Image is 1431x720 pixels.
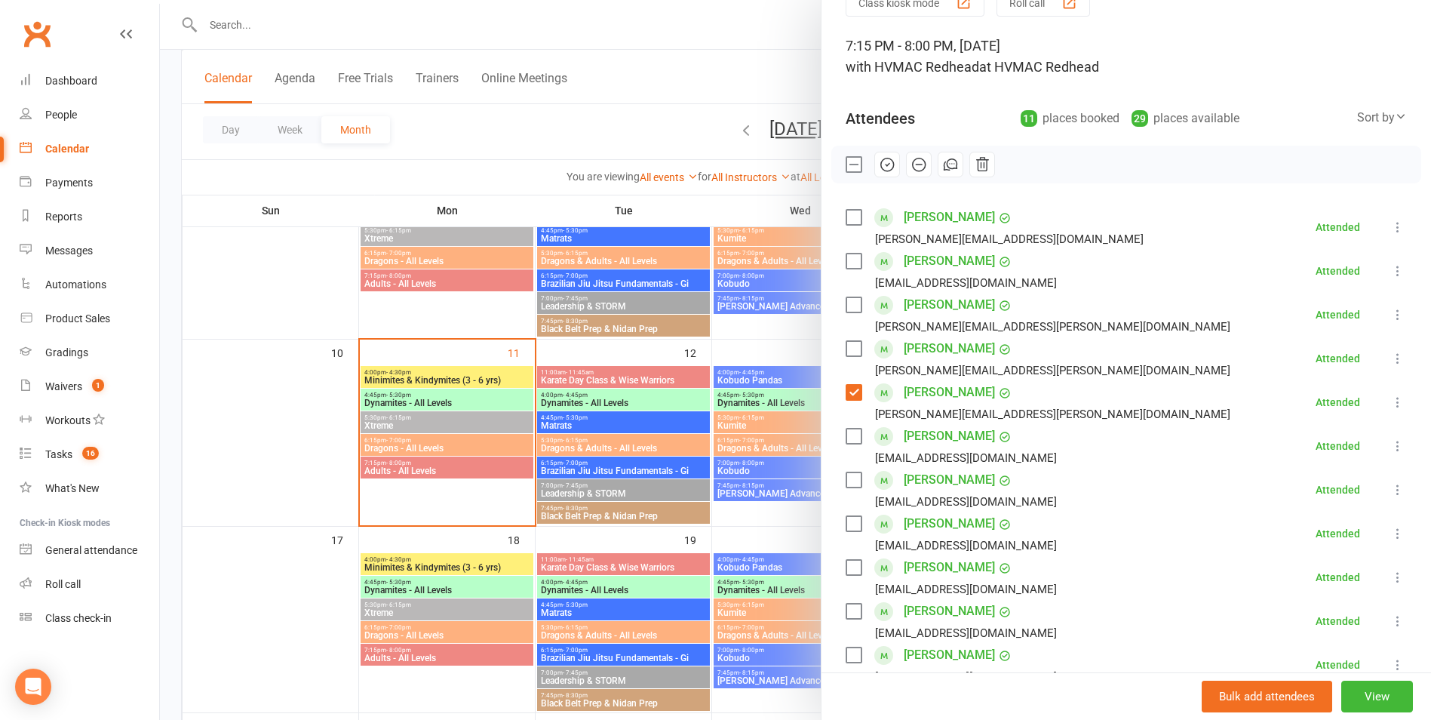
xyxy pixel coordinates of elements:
a: People [20,98,159,132]
div: Workouts [45,414,91,426]
div: What's New [45,482,100,494]
a: [PERSON_NAME] [904,249,995,273]
a: Dashboard [20,64,159,98]
span: at HVMAC Redhead [979,59,1099,75]
a: Waivers 1 [20,370,159,404]
div: [PERSON_NAME][EMAIL_ADDRESS][DOMAIN_NAME] [875,229,1144,249]
button: Bulk add attendees [1202,681,1332,712]
button: View [1341,681,1413,712]
div: [EMAIL_ADDRESS][DOMAIN_NAME] [875,536,1057,555]
a: [PERSON_NAME] [904,205,995,229]
div: Reports [45,211,82,223]
div: Class check-in [45,612,112,624]
div: Sort by [1357,108,1407,128]
div: Attended [1316,309,1360,320]
div: Payments [45,177,93,189]
a: Messages [20,234,159,268]
a: Tasks 16 [20,438,159,472]
a: What's New [20,472,159,506]
div: Dashboard [45,75,97,87]
a: General attendance kiosk mode [20,534,159,568]
a: [PERSON_NAME] [904,468,995,492]
div: Gradings [45,346,88,358]
a: Workouts [20,404,159,438]
div: Attended [1316,397,1360,408]
div: [EMAIL_ADDRESS][DOMAIN_NAME] [875,448,1057,468]
a: Calendar [20,132,159,166]
div: Attended [1316,485,1360,495]
div: Automations [45,278,106,291]
div: Attended [1316,222,1360,232]
div: People [45,109,77,121]
div: [PERSON_NAME][EMAIL_ADDRESS][PERSON_NAME][DOMAIN_NAME] [875,317,1230,337]
a: Class kiosk mode [20,602,159,635]
div: [EMAIL_ADDRESS][DOMAIN_NAME] [875,623,1057,643]
a: Product Sales [20,302,159,336]
a: Gradings [20,336,159,370]
div: [EMAIL_ADDRESS][DOMAIN_NAME] [875,273,1057,293]
div: Tasks [45,448,72,460]
a: Reports [20,200,159,234]
div: Messages [45,245,93,257]
div: Roll call [45,578,81,590]
a: Roll call [20,568,159,602]
div: places booked [1021,108,1119,129]
div: Attended [1316,441,1360,451]
span: with HVMAC Redhead [846,59,979,75]
a: [PERSON_NAME] [904,293,995,317]
a: [PERSON_NAME] [904,599,995,623]
div: [PERSON_NAME][EMAIL_ADDRESS][PERSON_NAME][DOMAIN_NAME] [875,405,1230,424]
div: Attended [1316,616,1360,626]
div: Attended [1316,353,1360,364]
a: [PERSON_NAME] [904,643,995,667]
a: [PERSON_NAME] [904,424,995,448]
span: 1 [92,379,104,392]
div: Open Intercom Messenger [15,669,51,705]
div: Attended [1316,266,1360,276]
div: 7:15 PM - 8:00 PM, [DATE] [846,35,1407,78]
div: Attended [1316,572,1360,583]
div: 29 [1132,110,1148,127]
div: Attended [1316,528,1360,539]
a: Automations [20,268,159,302]
a: [PERSON_NAME] [904,380,995,405]
a: [PERSON_NAME] [904,337,995,361]
a: Clubworx [18,15,56,53]
div: 11 [1021,110,1037,127]
a: [PERSON_NAME] [904,512,995,536]
div: places available [1132,108,1239,129]
div: Attended [1316,660,1360,670]
a: Payments [20,166,159,200]
div: [EMAIL_ADDRESS][DOMAIN_NAME] [875,667,1057,687]
div: Calendar [45,143,89,155]
div: [PERSON_NAME][EMAIL_ADDRESS][PERSON_NAME][DOMAIN_NAME] [875,361,1230,380]
div: Waivers [45,380,82,392]
a: [PERSON_NAME] [904,555,995,580]
div: Product Sales [45,312,110,325]
div: General attendance [45,544,137,556]
span: 16 [82,447,99,460]
div: [EMAIL_ADDRESS][DOMAIN_NAME] [875,492,1057,512]
div: Attendees [846,108,915,129]
div: [EMAIL_ADDRESS][DOMAIN_NAME] [875,580,1057,599]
